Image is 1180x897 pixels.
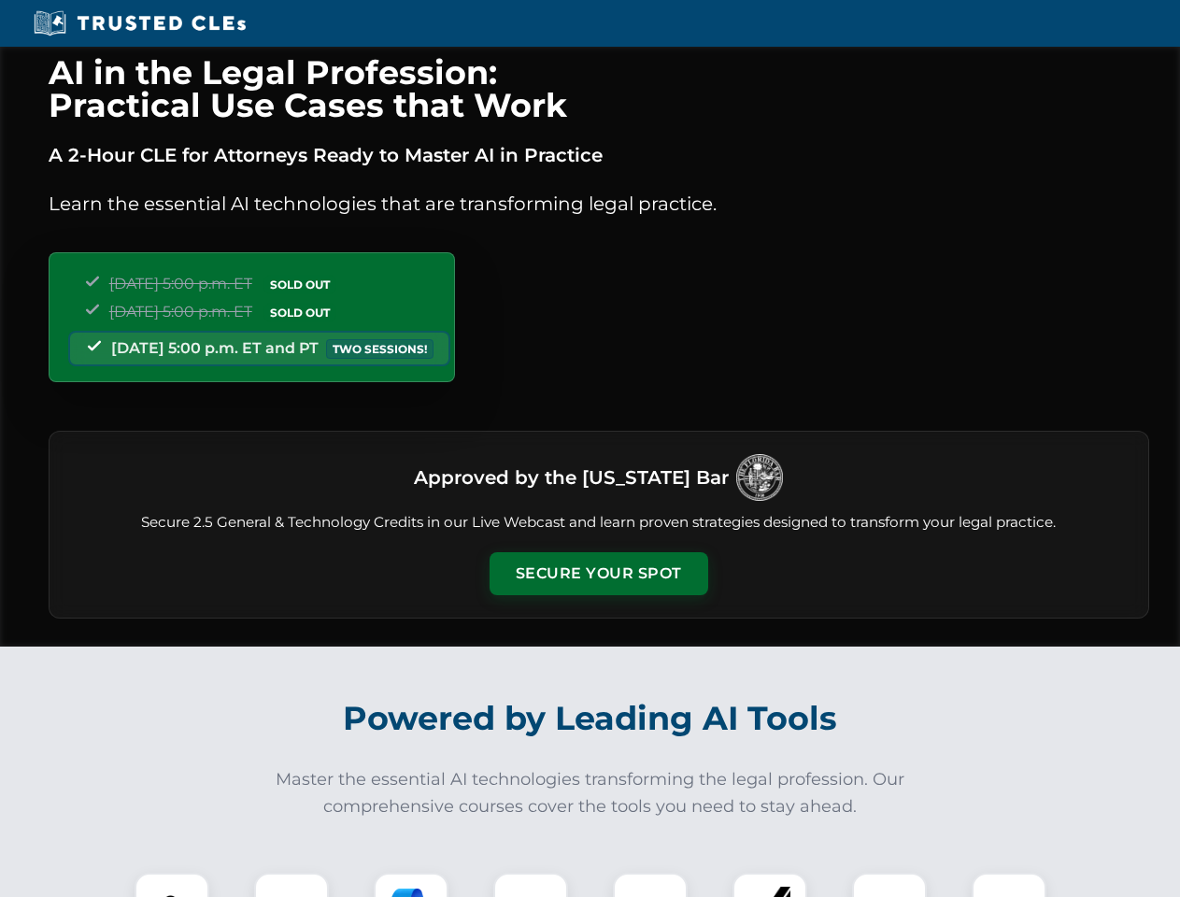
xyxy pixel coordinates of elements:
h3: Approved by the [US_STATE] Bar [414,461,729,494]
p: Master the essential AI technologies transforming the legal profession. Our comprehensive courses... [263,766,917,820]
span: [DATE] 5:00 p.m. ET [109,303,252,320]
img: Trusted CLEs [28,9,251,37]
p: A 2-Hour CLE for Attorneys Ready to Master AI in Practice [49,140,1149,170]
span: SOLD OUT [263,275,336,294]
p: Secure 2.5 General & Technology Credits in our Live Webcast and learn proven strategies designed ... [72,512,1126,534]
span: SOLD OUT [263,303,336,322]
h2: Powered by Leading AI Tools [73,686,1108,751]
span: [DATE] 5:00 p.m. ET [109,275,252,292]
img: Logo [736,454,783,501]
h1: AI in the Legal Profession: Practical Use Cases that Work [49,56,1149,121]
button: Secure Your Spot [490,552,708,595]
p: Learn the essential AI technologies that are transforming legal practice. [49,189,1149,219]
